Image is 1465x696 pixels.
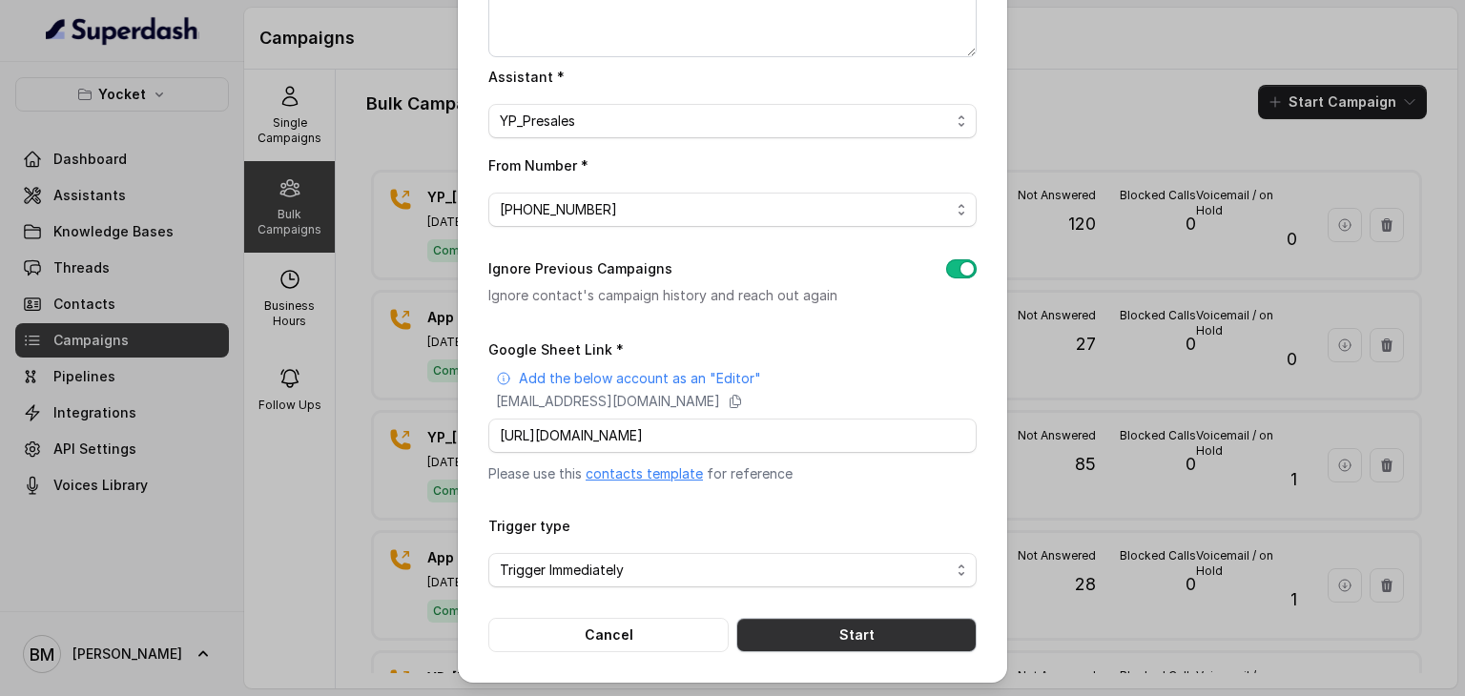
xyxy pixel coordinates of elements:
[488,157,588,174] label: From Number *
[488,257,672,280] label: Ignore Previous Campaigns
[488,104,977,138] button: YP_Presales
[500,110,950,133] span: YP_Presales
[488,618,729,652] button: Cancel
[488,193,977,227] button: [PHONE_NUMBER]
[736,618,977,652] button: Start
[488,553,977,587] button: Trigger Immediately
[488,518,570,534] label: Trigger type
[500,198,950,221] span: [PHONE_NUMBER]
[488,464,977,483] p: Please use this for reference
[488,341,624,358] label: Google Sheet Link *
[500,559,950,582] span: Trigger Immediately
[488,284,916,307] p: Ignore contact's campaign history and reach out again
[519,369,761,388] p: Add the below account as an "Editor"
[488,69,565,85] label: Assistant *
[496,392,720,411] p: [EMAIL_ADDRESS][DOMAIN_NAME]
[586,465,703,481] a: contacts template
